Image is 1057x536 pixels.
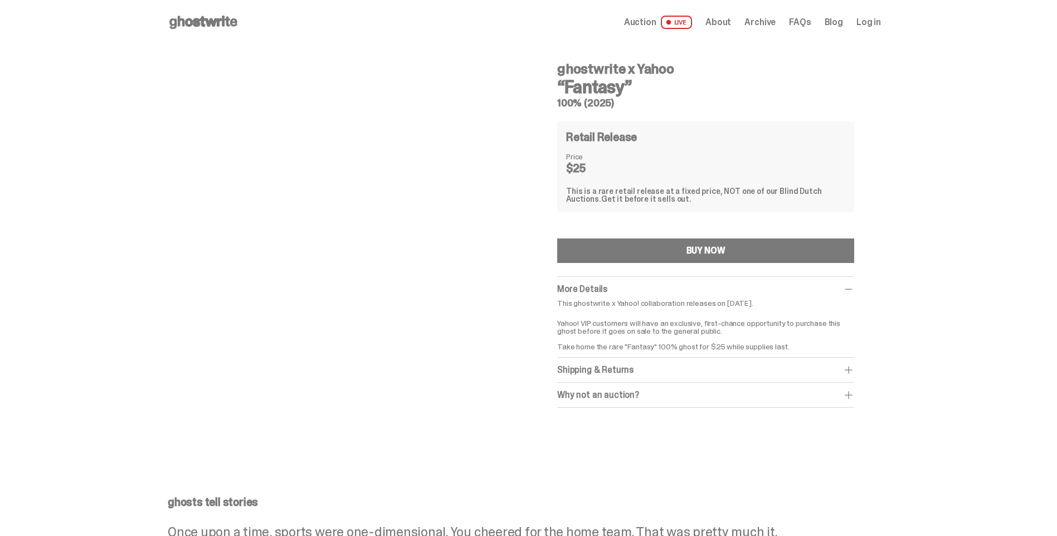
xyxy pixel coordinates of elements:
span: Auction [624,18,656,27]
div: Why not an auction? [557,389,854,401]
span: More Details [557,283,607,295]
a: Archive [744,18,776,27]
h4: ghostwrite x Yahoo [557,62,854,76]
a: Blog [825,18,843,27]
h3: “Fantasy” [557,78,854,96]
div: Shipping & Returns [557,364,854,376]
button: BUY NOW [557,238,854,263]
a: Log in [856,18,881,27]
h4: Retail Release [566,131,637,143]
dt: Price [566,153,622,160]
p: ghosts tell stories [168,496,881,508]
dd: $25 [566,163,622,174]
p: This ghostwrite x Yahoo! collaboration releases on [DATE]. [557,299,854,307]
a: FAQs [789,18,811,27]
p: Yahoo! VIP customers will have an exclusive, first-chance opportunity to purchase this ghost befo... [557,311,854,350]
div: This is a rare retail release at a fixed price, NOT one of our Blind Dutch Auctions. [566,187,845,203]
div: BUY NOW [686,246,725,255]
span: Get it before it sells out. [601,194,691,204]
a: About [705,18,731,27]
a: Auction LIVE [624,16,692,29]
span: LIVE [661,16,693,29]
h5: 100% (2025) [557,98,854,108]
